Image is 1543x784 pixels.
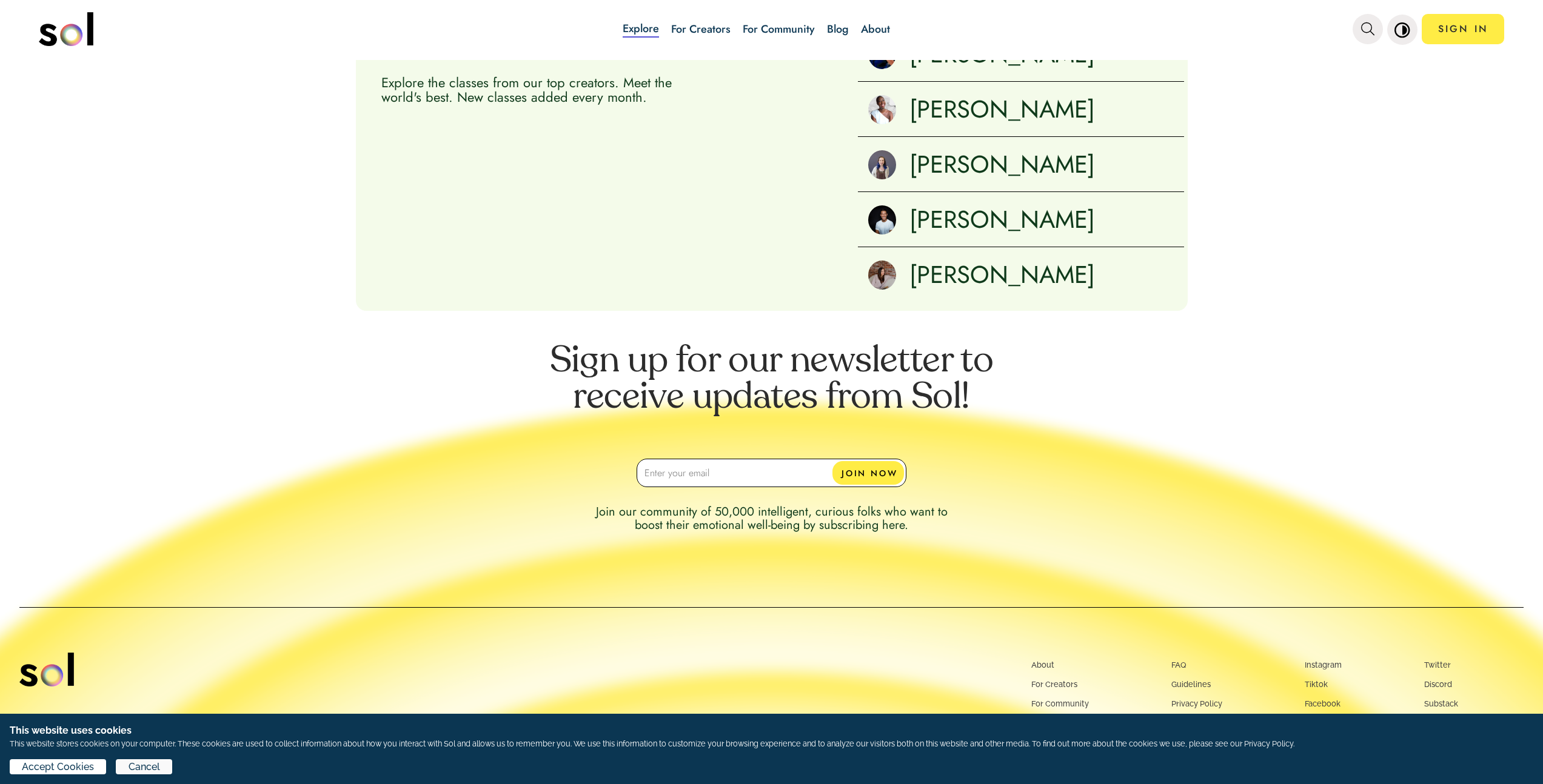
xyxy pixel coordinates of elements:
[861,21,890,37] a: About
[832,461,904,485] button: JOIN NOW
[1305,680,1328,689] a: Tiktok
[897,42,1095,66] p: [PERSON_NAME]
[868,260,897,290] img: 1646338311356stephaniejanis2022-9.jpg
[39,12,93,46] img: logo
[1171,660,1187,669] a: FAQ
[129,760,160,774] span: Cancel
[1171,680,1211,689] a: Guidelines
[827,21,849,37] a: Blog
[1031,699,1089,708] a: For Community
[671,21,731,37] a: For Creators
[529,344,1014,440] p: Sign up for our newsletter to receive updates from Sol!
[1424,680,1452,689] a: Discord
[1031,660,1054,669] a: About
[39,8,1505,50] nav: main navigation
[1305,660,1342,669] a: Instagram
[1171,699,1222,708] a: Privacy Policy
[897,97,1095,121] p: [PERSON_NAME]
[10,738,1533,749] p: This website stores cookies on your computer. These cookies are used to collect information about...
[897,207,1095,231] p: [PERSON_NAME]
[868,150,897,180] img: 163386726960404.jpg
[116,759,172,774] button: Cancel
[1031,680,1077,689] a: For Creators
[868,205,897,235] img: 1634482868036190827-NeilSegilmanPortrait54389.jpg
[22,760,94,774] span: Accept Cookies
[1424,699,1458,708] a: Substack
[743,21,815,37] a: For Community
[637,459,906,487] input: Enter your email
[10,723,1533,738] h1: This website uses cookies
[868,95,897,125] img: 1634994473360FG-FONC-CANDLE-WHITE.png
[19,653,74,686] img: sol
[1305,699,1341,708] a: Facebook
[587,505,957,532] p: Join our community of 50,000 intelligent, curious folks who want to boost their emotional well-be...
[897,262,1095,287] p: [PERSON_NAME]
[897,152,1095,176] p: [PERSON_NAME]
[10,759,106,774] button: Accept Cookies
[623,21,659,38] a: Explore
[381,75,691,104] p: Explore the classes from our top creators. Meet the world's best. New classes added every month.
[1424,660,1451,669] a: Twitter
[1422,14,1504,44] a: SIGN IN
